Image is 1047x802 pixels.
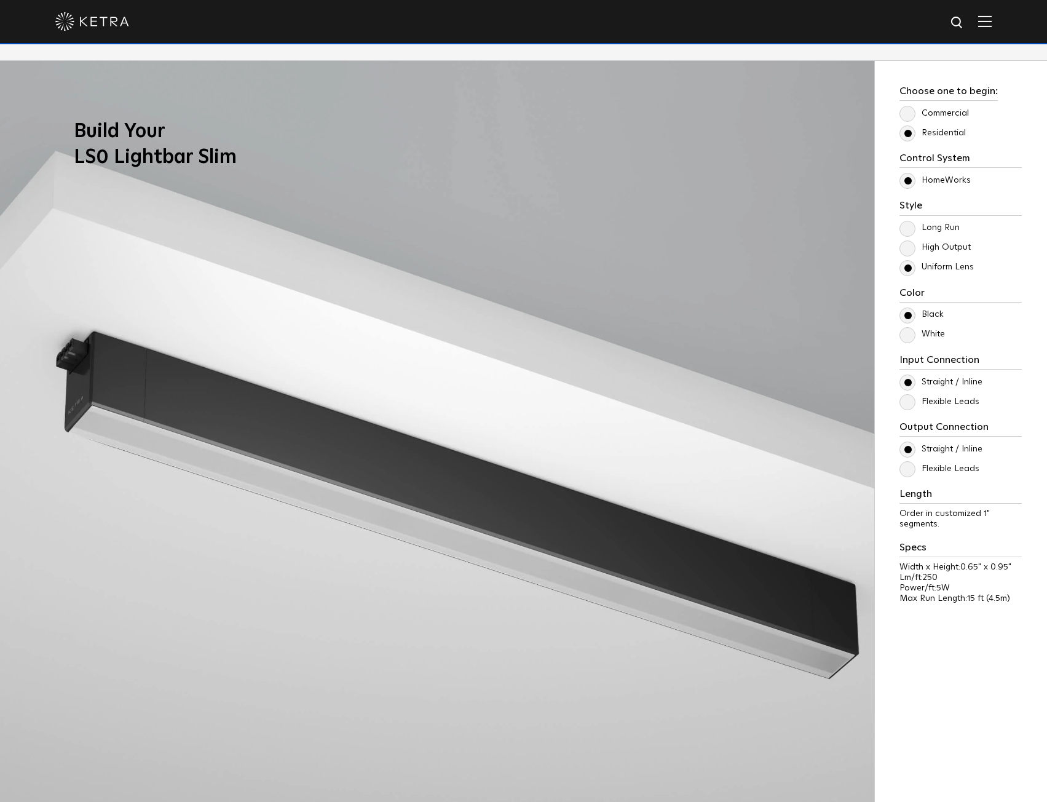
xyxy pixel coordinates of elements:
h3: Input Connection [899,354,1022,370]
label: Long Run [899,223,960,233]
label: Residential [899,128,966,138]
label: Straight / Inline [899,377,982,387]
label: High Output [899,242,971,253]
span: 250 [923,573,938,582]
h3: Length [899,488,1022,504]
label: Commercial [899,108,969,119]
img: Hamburger%20Nav.svg [978,15,992,27]
label: Flexible Leads [899,397,979,407]
label: Straight / Inline [899,444,982,455]
p: Lm/ft: [899,573,1022,583]
h3: Choose one to begin: [899,85,998,101]
label: Black [899,309,944,320]
span: 0.65" x 0.95" [960,563,1011,571]
span: 15 ft (4.5m) [967,594,1010,603]
label: Flexible Leads [899,464,979,474]
label: Uniform Lens [899,262,974,272]
h3: Specs [899,542,1022,557]
label: HomeWorks [899,175,971,186]
span: Order in customized 1" segments. [899,509,990,528]
label: White [899,329,945,339]
span: 5W [936,584,950,592]
h3: Color [899,287,1022,303]
p: Power/ft: [899,583,1022,594]
p: Max Run Length: [899,594,1022,604]
h3: Style [899,200,1022,215]
img: search icon [950,15,965,31]
img: ketra-logo-2019-white [55,12,129,31]
h3: Control System [899,153,1022,168]
h3: Output Connection [899,421,1022,437]
p: Width x Height: [899,562,1022,573]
